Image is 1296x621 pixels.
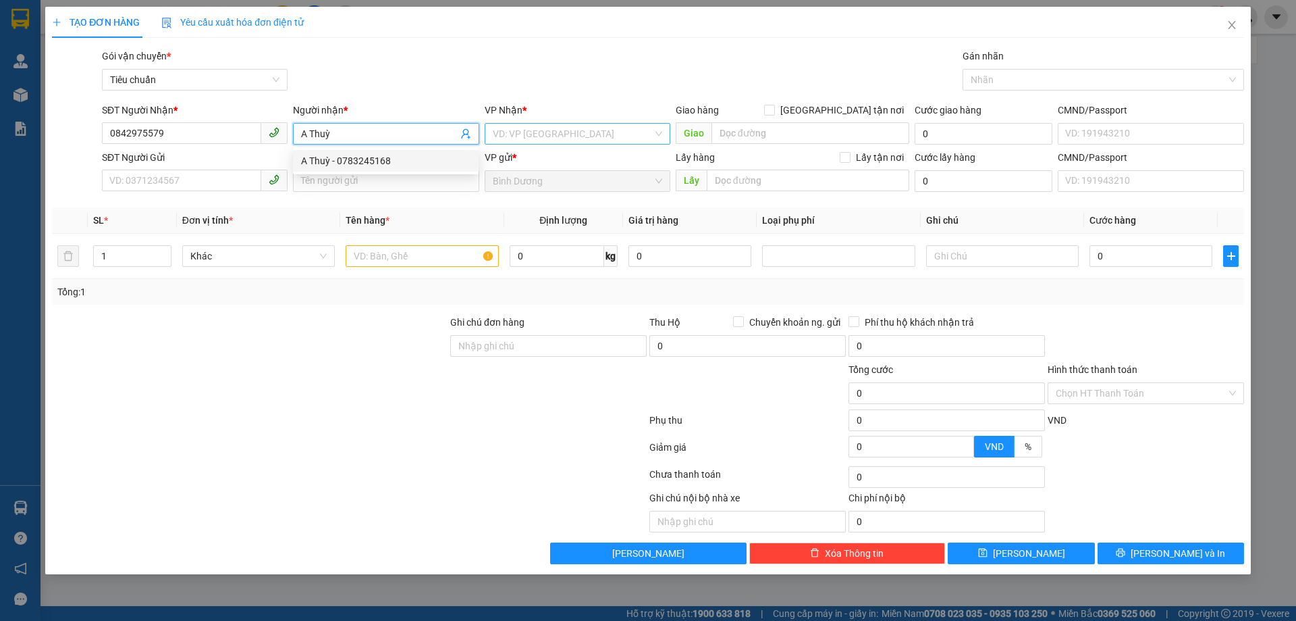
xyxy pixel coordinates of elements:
[269,127,279,138] span: phone
[1213,7,1251,45] button: Close
[648,467,847,491] div: Chưa thanh toán
[963,51,1004,61] label: Gán nhãn
[87,64,166,75] span: 14:18:04 [DATE]
[649,317,680,328] span: Thu Hộ
[301,153,470,168] div: A Thuỳ - 0783245168
[848,491,1045,511] div: Chi phí nội bộ
[161,17,304,28] span: Yêu cầu xuất hóa đơn điện tử
[75,39,166,75] span: BD1110250004 -
[810,548,819,559] span: delete
[628,215,678,226] span: Giá trị hàng
[915,105,981,116] label: Cước giao hàng
[550,543,747,564] button: [PERSON_NAME]
[1058,150,1243,165] div: CMND/Passport
[648,440,847,464] div: Giảm giá
[757,207,920,234] th: Loại phụ phí
[978,548,988,559] span: save
[744,315,846,330] span: Chuyển khoản ng. gửi
[52,17,140,28] span: TẠO ĐƠN HÀNG
[921,207,1084,234] th: Ghi chú
[57,284,500,299] div: Tổng: 1
[493,171,662,191] span: Bình Dương
[460,128,471,139] span: user-add
[707,170,909,191] input: Dọc đường
[161,18,172,28] img: icon
[850,150,909,165] span: Lấy tận nơi
[102,150,288,165] div: SĐT Người Gửi
[604,245,618,267] span: kg
[1058,103,1243,118] div: CMND/Passport
[1116,548,1125,559] span: printer
[1223,245,1238,267] button: plus
[648,413,847,437] div: Phụ thu
[1224,251,1237,262] span: plus
[1098,543,1244,564] button: printer[PERSON_NAME] và In
[676,170,707,191] span: Lấy
[628,245,751,267] input: 0
[676,152,715,163] span: Lấy hàng
[1226,20,1237,30] span: close
[1048,415,1066,426] span: VND
[485,150,670,165] div: VP gửi
[93,215,104,226] span: SL
[915,123,1052,145] input: Cước giao hàng
[1048,364,1137,375] label: Hình thức thanh toán
[102,103,288,118] div: SĐT Người Nhận
[99,7,168,22] span: Bình Dương
[848,364,893,375] span: Tổng cước
[1025,441,1031,452] span: %
[450,335,647,357] input: Ghi chú đơn hàng
[926,245,1079,267] input: Ghi Chú
[749,543,946,564] button: deleteXóa Thông tin
[649,511,846,532] input: Nhập ghi chú
[859,315,979,330] span: Phí thu hộ khách nhận trả
[346,215,389,226] span: Tên hàng
[190,246,327,266] span: Khác
[1089,215,1136,226] span: Cước hàng
[711,122,909,144] input: Dọc đường
[293,103,479,118] div: Người nhận
[825,546,884,561] span: Xóa Thông tin
[1131,546,1225,561] span: [PERSON_NAME] và In
[676,105,719,116] span: Giao hàng
[450,317,524,328] label: Ghi chú đơn hàng
[775,103,909,118] span: [GEOGRAPHIC_DATA] tận nơi
[649,491,846,511] div: Ghi chú nội bộ nhà xe
[485,105,522,116] span: VP Nhận
[102,51,171,61] span: Gói vận chuyển
[915,152,975,163] label: Cước lấy hàng
[75,25,194,36] span: A Nhương - 0865172688
[993,546,1065,561] span: [PERSON_NAME]
[182,215,233,226] span: Đơn vị tính
[346,245,498,267] input: VD: Bàn, Ghế
[75,51,166,75] span: duykha.tienoanh - In:
[75,7,168,22] span: Gửi:
[915,170,1052,192] input: Cước lấy hàng
[985,441,1004,452] span: VND
[293,150,479,172] div: A Thuỳ - 0783245168
[676,122,711,144] span: Giao
[110,70,279,90] span: Tiêu chuẩn
[948,543,1094,564] button: save[PERSON_NAME]
[57,245,79,267] button: delete
[269,174,279,185] span: phone
[52,18,61,27] span: plus
[27,83,171,157] strong: Nhận:
[539,215,587,226] span: Định lượng
[612,546,684,561] span: [PERSON_NAME]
